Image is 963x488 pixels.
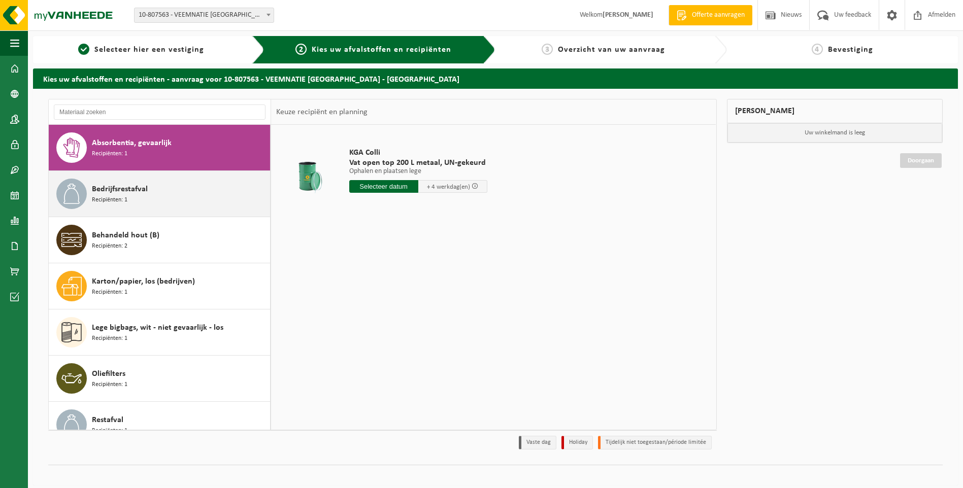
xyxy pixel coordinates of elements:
button: Lege bigbags, wit - niet gevaarlijk - los Recipiënten: 1 [49,309,271,356]
button: Oliefilters Recipiënten: 1 [49,356,271,402]
span: Bevestiging [828,46,873,54]
span: 10-807563 - VEEMNATIE NV - ANTWERPEN [135,8,274,22]
span: KGA Colli [349,148,487,158]
span: Recipiënten: 1 [92,149,127,159]
button: Restafval Recipiënten: 1 [49,402,271,448]
span: Overzicht van uw aanvraag [558,46,665,54]
span: 1 [78,44,89,55]
span: Recipiënten: 2 [92,241,127,251]
span: Bedrijfsrestafval [92,183,148,195]
span: Kies uw afvalstoffen en recipiënten [312,46,451,54]
span: Lege bigbags, wit - niet gevaarlijk - los [92,322,223,334]
li: Tijdelijk niet toegestaan/période limitée [598,436,712,449]
span: Karton/papier, los (bedrijven) [92,275,195,288]
span: 3 [542,44,553,55]
input: Materiaal zoeken [54,104,265,120]
span: Recipiënten: 1 [92,380,127,390]
span: Restafval [92,414,123,426]
button: Absorbentia, gevaarlijk Recipiënten: 1 [49,125,271,171]
li: Holiday [561,436,593,449]
span: Offerte aanvragen [689,10,747,20]
a: Doorgaan [900,153,942,168]
strong: [PERSON_NAME] [603,11,653,19]
span: Selecteer hier een vestiging [94,46,204,54]
p: Uw winkelmand is leeg [727,123,943,143]
span: Absorbentia, gevaarlijk [92,137,172,149]
div: Keuze recipiënt en planning [271,99,373,125]
span: Recipiënten: 1 [92,334,127,343]
span: Recipiënten: 1 [92,288,127,297]
span: 2 [295,44,307,55]
span: 10-807563 - VEEMNATIE NV - ANTWERPEN [134,8,274,23]
li: Vaste dag [519,436,556,449]
span: Recipiënten: 1 [92,426,127,436]
span: Recipiënten: 1 [92,195,127,205]
a: 1Selecteer hier een vestiging [38,44,244,56]
button: Behandeld hout (B) Recipiënten: 2 [49,217,271,263]
span: Oliefilters [92,368,125,380]
p: Ophalen en plaatsen lege [349,168,487,175]
span: Vat open top 200 L metaal, UN-gekeurd [349,158,487,168]
button: Bedrijfsrestafval Recipiënten: 1 [49,171,271,217]
input: Selecteer datum [349,180,418,193]
h2: Kies uw afvalstoffen en recipiënten - aanvraag voor 10-807563 - VEEMNATIE [GEOGRAPHIC_DATA] - [GE... [33,68,958,88]
a: Offerte aanvragen [669,5,752,25]
span: Behandeld hout (B) [92,229,159,241]
div: [PERSON_NAME] [727,99,943,123]
span: + 4 werkdag(en) [427,184,470,190]
button: Karton/papier, los (bedrijven) Recipiënten: 1 [49,263,271,309]
span: 4 [812,44,823,55]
